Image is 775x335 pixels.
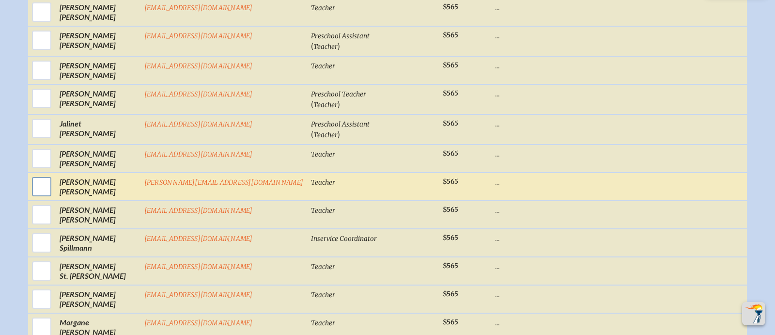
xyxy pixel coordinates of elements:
span: ( [311,129,313,139]
td: [PERSON_NAME] [PERSON_NAME] [56,285,140,313]
span: Teacher [311,62,335,70]
a: [PERSON_NAME][EMAIL_ADDRESS][DOMAIN_NAME] [144,178,303,187]
p: ... [495,149,565,159]
p: ... [495,261,565,271]
span: Teacher [313,43,338,51]
p: ... [495,289,565,299]
span: $565 [443,3,458,11]
p: ... [495,89,565,98]
td: [PERSON_NAME] Spillmann [56,229,140,257]
td: Jalinet [PERSON_NAME] [56,114,140,144]
p: ... [495,2,565,12]
span: $565 [443,119,458,128]
a: [EMAIL_ADDRESS][DOMAIN_NAME] [144,90,253,98]
span: Preschool Teacher [311,90,366,98]
a: [EMAIL_ADDRESS][DOMAIN_NAME] [144,319,253,327]
span: ) [338,41,340,50]
p: ... [495,233,565,243]
span: Teacher [311,4,335,12]
a: [EMAIL_ADDRESS][DOMAIN_NAME] [144,291,253,299]
td: [PERSON_NAME] [PERSON_NAME] [56,201,140,229]
span: $565 [443,290,458,298]
a: [EMAIL_ADDRESS][DOMAIN_NAME] [144,120,253,128]
span: $565 [443,149,458,158]
td: [PERSON_NAME] [PERSON_NAME] [56,173,140,201]
td: [PERSON_NAME] [PERSON_NAME] [56,144,140,173]
a: [EMAIL_ADDRESS][DOMAIN_NAME] [144,32,253,40]
td: [PERSON_NAME] [PERSON_NAME] [56,56,140,84]
td: [PERSON_NAME] [PERSON_NAME] [56,84,140,114]
p: ... [495,177,565,187]
span: ( [311,99,313,109]
a: [EMAIL_ADDRESS][DOMAIN_NAME] [144,235,253,243]
span: $565 [443,89,458,97]
span: $565 [443,61,458,69]
span: Teacher [311,178,335,187]
span: ) [338,99,340,109]
span: $565 [443,318,458,326]
a: [EMAIL_ADDRESS][DOMAIN_NAME] [144,207,253,215]
span: Inservice Coordinator [311,235,377,243]
p: ... [495,31,565,40]
p: ... [495,205,565,215]
span: Teacher [311,150,335,159]
span: $565 [443,177,458,186]
p: ... [495,119,565,128]
a: [EMAIL_ADDRESS][DOMAIN_NAME] [144,263,253,271]
span: Teacher [313,131,338,139]
p: ... [495,318,565,327]
span: Teacher [311,319,335,327]
span: Teacher [313,101,338,109]
img: To the top [744,304,763,323]
span: $565 [443,206,458,214]
a: [EMAIL_ADDRESS][DOMAIN_NAME] [144,62,253,70]
span: Preschool Assistant [311,32,370,40]
button: Scroll Top [742,302,765,325]
span: Teacher [311,263,335,271]
p: ... [495,61,565,70]
span: ( [311,41,313,50]
span: $565 [443,234,458,242]
a: [EMAIL_ADDRESS][DOMAIN_NAME] [144,4,253,12]
span: ) [338,129,340,139]
span: Teacher [311,207,335,215]
td: [PERSON_NAME] [PERSON_NAME] [56,26,140,56]
span: Preschool Assistant [311,120,370,128]
span: $565 [443,31,458,39]
span: Teacher [311,291,335,299]
td: [PERSON_NAME] St. [PERSON_NAME] [56,257,140,285]
a: [EMAIL_ADDRESS][DOMAIN_NAME] [144,150,253,159]
span: $565 [443,262,458,270]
